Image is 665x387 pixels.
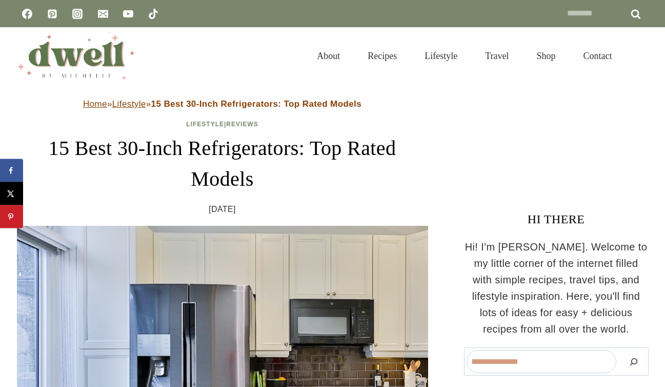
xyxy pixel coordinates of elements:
a: Shop [522,40,569,73]
a: Email [93,4,113,24]
a: Lifestyle [186,121,224,128]
img: DWELL by michelle [17,32,135,80]
a: Contact [570,40,626,73]
h1: 15 Best 30-Inch Refrigerators: Top Rated Models [17,133,428,195]
button: Search [621,350,646,373]
a: Reviews [226,121,258,128]
a: About [303,40,354,73]
a: Lifestyle [411,40,471,73]
a: Home [83,99,107,109]
button: View Search Form [631,47,649,65]
time: [DATE] [209,203,236,216]
a: YouTube [118,4,138,24]
a: Lifestyle [112,99,146,109]
a: Travel [471,40,522,73]
span: » » [83,99,361,109]
a: Pinterest [42,4,63,24]
a: Recipes [354,40,411,73]
span: | [186,121,258,128]
a: TikTok [143,4,164,24]
nav: Primary Navigation [303,40,626,73]
a: Instagram [67,4,88,24]
p: Hi! I'm [PERSON_NAME]. Welcome to my little corner of the internet filled with simple recipes, tr... [464,239,649,337]
a: Facebook [17,4,37,24]
strong: 15 Best 30-Inch Refrigerators: Top Rated Models [151,99,362,109]
h3: HI THERE [464,210,649,228]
